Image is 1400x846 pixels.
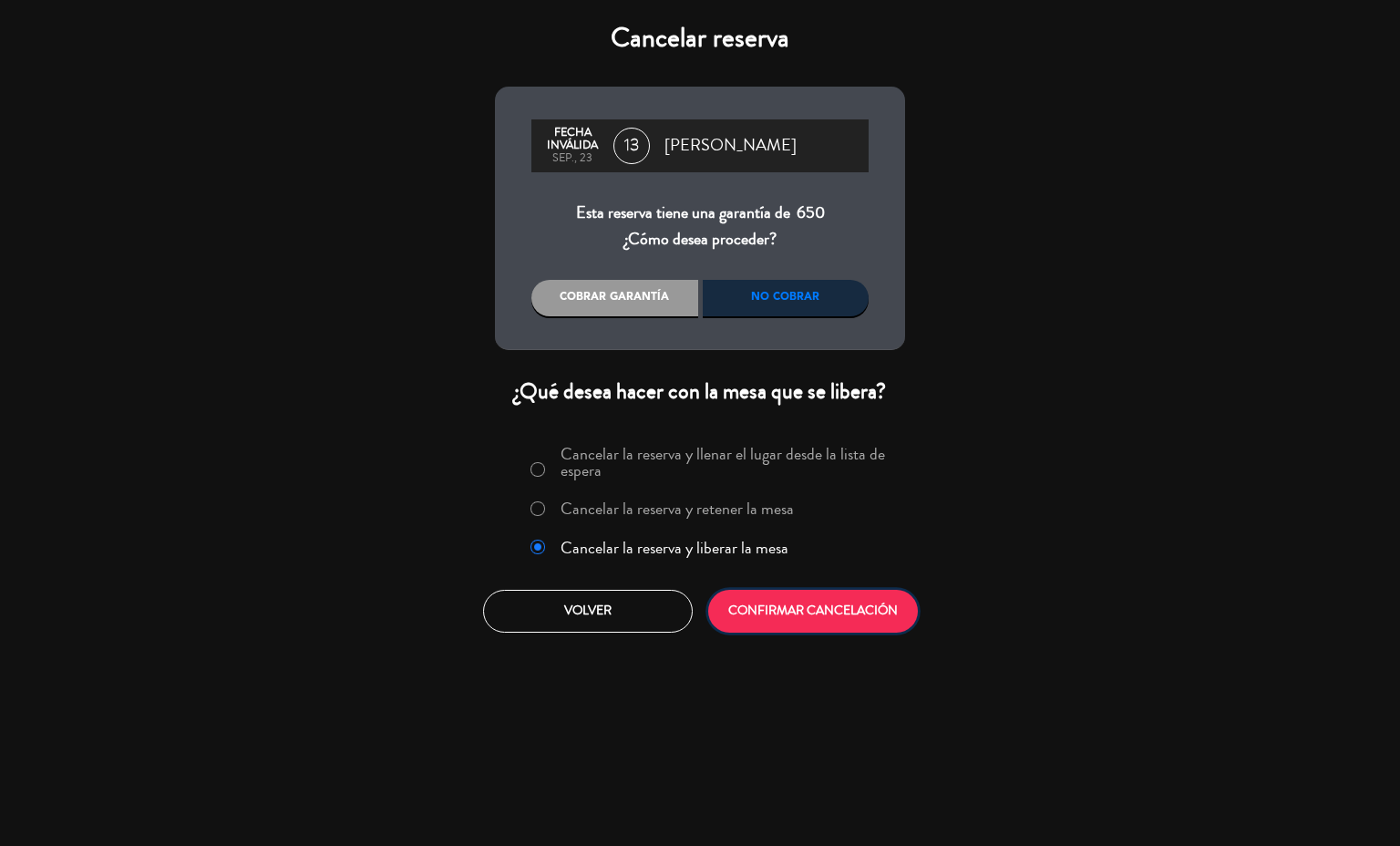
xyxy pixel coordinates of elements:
button: Volver [483,590,693,633]
div: No cobrar [703,280,870,316]
h4: Cancelar reserva [495,22,905,55]
span: [PERSON_NAME] [664,132,797,160]
label: Cancelar la reserva y retener la mesa [561,500,794,517]
button: CONFIRMAR CANCELACIÓN [708,590,918,633]
div: sep., 23 [540,152,604,165]
label: Cancelar la reserva y llenar el lugar desde la lista de espera [561,446,894,479]
span: 650 [797,201,825,224]
div: Cobrar garantía [531,280,698,316]
div: ¿Qué desea hacer con la mesa que se libera? [495,377,905,406]
div: Fecha inválida [540,127,604,152]
label: Cancelar la reserva y liberar la mesa [561,540,788,556]
span: 13 [613,128,650,164]
div: Esta reserva tiene una garantía de ¿Cómo desea proceder? [531,200,869,253]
